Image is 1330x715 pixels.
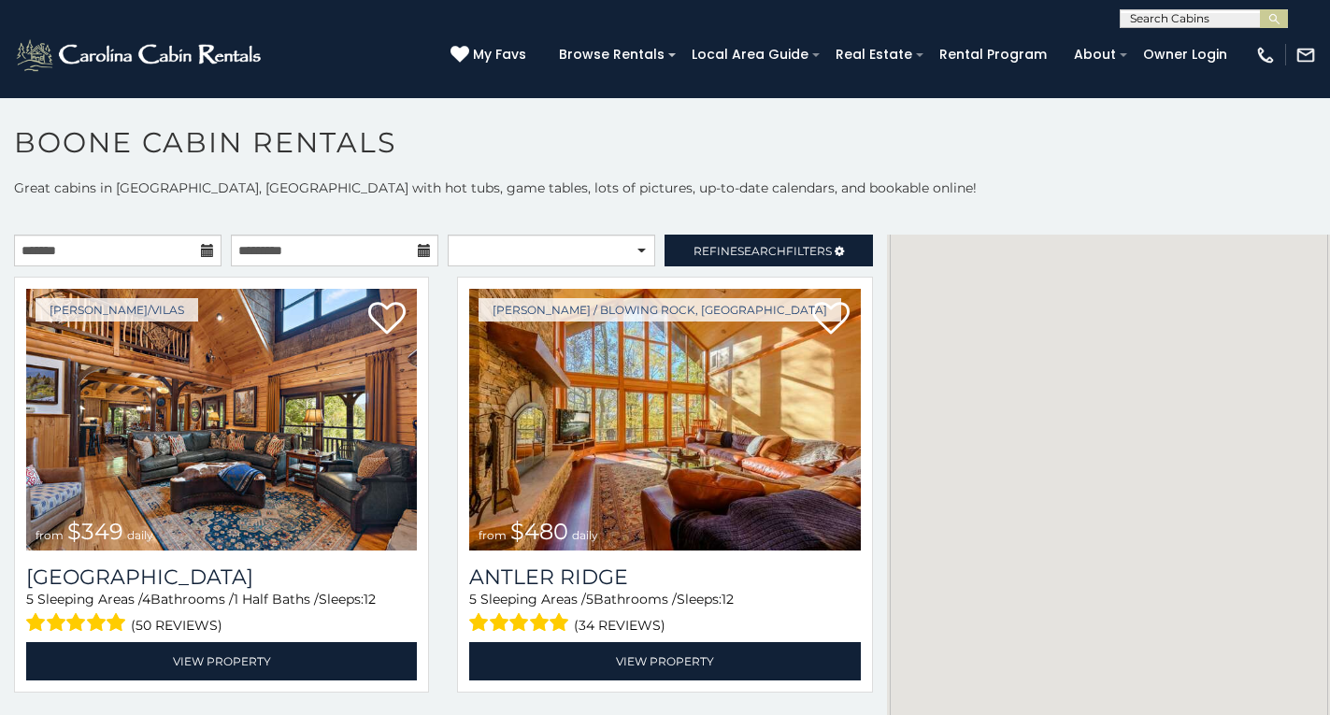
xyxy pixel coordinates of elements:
span: (34 reviews) [574,613,665,637]
a: RefineSearchFilters [665,235,872,266]
span: Refine Filters [694,244,832,258]
img: Antler Ridge [469,289,860,551]
a: [PERSON_NAME] / Blowing Rock, [GEOGRAPHIC_DATA] [479,298,841,322]
a: View Property [469,642,860,680]
span: 4 [142,591,150,608]
a: My Favs [450,45,531,65]
span: from [479,528,507,542]
a: View Property [26,642,417,680]
img: Diamond Creek Lodge [26,289,417,551]
span: (50 reviews) [131,613,222,637]
span: 12 [364,591,376,608]
a: Add to favorites [368,300,406,339]
a: Browse Rentals [550,40,674,69]
span: from [36,528,64,542]
span: Search [737,244,786,258]
img: mail-regular-white.png [1295,45,1316,65]
span: 1 Half Baths / [234,591,319,608]
div: Sleeping Areas / Bathrooms / Sleeps: [469,590,860,637]
span: 5 [469,591,477,608]
a: Diamond Creek Lodge from $349 daily [26,289,417,551]
span: 12 [722,591,734,608]
a: Owner Login [1134,40,1237,69]
a: Antler Ridge from $480 daily [469,289,860,551]
a: Real Estate [826,40,922,69]
span: My Favs [473,45,526,64]
img: phone-regular-white.png [1255,45,1276,65]
div: Sleeping Areas / Bathrooms / Sleeps: [26,590,417,637]
span: daily [127,528,153,542]
span: $480 [510,518,568,545]
a: Local Area Guide [682,40,818,69]
a: Antler Ridge [469,565,860,590]
span: daily [572,528,598,542]
span: $349 [67,518,123,545]
a: [PERSON_NAME]/Vilas [36,298,198,322]
img: White-1-2.png [14,36,266,74]
span: 5 [26,591,34,608]
h3: Diamond Creek Lodge [26,565,417,590]
a: [GEOGRAPHIC_DATA] [26,565,417,590]
a: Rental Program [930,40,1056,69]
span: 5 [586,591,593,608]
a: About [1065,40,1125,69]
